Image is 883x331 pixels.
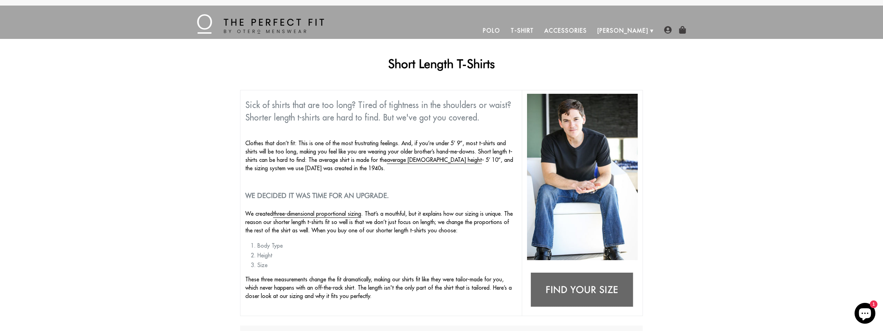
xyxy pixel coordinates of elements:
img: The Perfect Fit - by Otero Menswear - Logo [197,14,324,34]
span: Sick of shirts that are too long? Tired of tightness in the shoulders or waist? Shorter length t-... [245,100,511,123]
a: Polo [478,22,506,39]
h2: We decided it was time for an upgrade. [245,191,517,200]
p: We created . That’s a mouthful, but it explains how our sizing is unique. The reason our shorter ... [245,209,517,234]
inbox-online-store-chat: Shopify online store chat [852,303,877,325]
p: Clothes that don’t fit: This is one of the most frustrating feelings. And, if you’re under 5’ 9”,... [245,139,517,172]
h1: Short Length T-Shirts [240,56,643,71]
li: Height [257,251,517,259]
img: user-account-icon.png [664,26,672,34]
img: Find your size: tshirts for short guys [527,268,638,312]
img: shorter length t shirts [527,94,638,260]
p: These three measurements change the fit dramatically, making our shirts fit like they were tailor... [245,275,517,300]
a: T-Shirt [506,22,539,39]
li: Body Type [257,241,517,250]
a: [PERSON_NAME] [592,22,654,39]
li: Size [257,261,517,269]
img: shopping-bag-icon.png [679,26,686,34]
a: three-dimensional proportional sizing [273,210,361,218]
a: Accessories [539,22,592,39]
a: average [DEMOGRAPHIC_DATA] height [387,156,482,164]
